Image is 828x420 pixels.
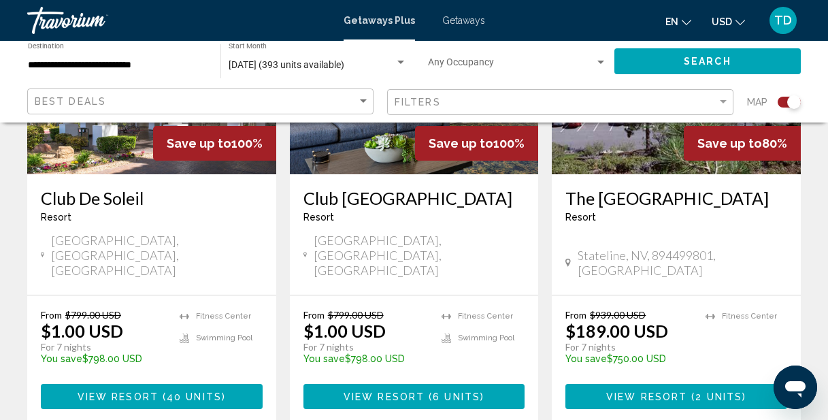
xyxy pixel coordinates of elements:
[167,391,222,402] span: 40 units
[41,384,263,409] button: View Resort(40 units)
[565,353,692,364] p: $750.00 USD
[665,16,678,27] span: en
[303,212,334,223] span: Resort
[747,93,767,112] span: Map
[395,97,441,108] span: Filters
[303,188,525,208] a: Club [GEOGRAPHIC_DATA]
[774,366,817,409] iframe: Button to launch messaging window
[614,48,801,74] button: Search
[159,391,226,402] span: ( )
[35,96,369,108] mat-select: Sort by
[712,12,745,31] button: Change currency
[712,16,732,27] span: USD
[565,212,596,223] span: Resort
[590,309,646,321] span: $939.00 USD
[429,136,493,150] span: Save up to
[78,391,159,402] span: View Resort
[565,341,692,353] p: For 7 nights
[774,14,792,27] span: TD
[196,312,251,321] span: Fitness Center
[565,321,668,341] p: $189.00 USD
[314,233,525,278] span: [GEOGRAPHIC_DATA], [GEOGRAPHIC_DATA], [GEOGRAPHIC_DATA]
[153,126,276,161] div: 100%
[344,391,425,402] span: View Resort
[303,321,386,341] p: $1.00 USD
[27,7,330,34] a: Travorium
[697,136,762,150] span: Save up to
[303,309,325,321] span: From
[665,12,691,31] button: Change language
[303,353,429,364] p: $798.00 USD
[578,248,787,278] span: Stateline, NV, 894499801, [GEOGRAPHIC_DATA]
[303,353,345,364] span: You save
[41,212,71,223] span: Resort
[425,391,484,402] span: ( )
[684,126,801,161] div: 80%
[458,334,514,342] span: Swimming Pool
[41,341,166,353] p: For 7 nights
[565,309,586,321] span: From
[229,59,344,70] span: [DATE] (393 units available)
[565,384,787,409] button: View Resort(2 units)
[328,309,384,321] span: $799.00 USD
[35,96,106,107] span: Best Deals
[344,15,415,26] a: Getaways Plus
[41,321,123,341] p: $1.00 USD
[415,126,538,161] div: 100%
[167,136,231,150] span: Save up to
[196,334,252,342] span: Swimming Pool
[565,353,607,364] span: You save
[722,312,777,321] span: Fitness Center
[433,391,480,402] span: 6 units
[684,56,731,67] span: Search
[51,233,262,278] span: [GEOGRAPHIC_DATA], [GEOGRAPHIC_DATA], [GEOGRAPHIC_DATA]
[695,391,742,402] span: 2 units
[303,384,525,409] button: View Resort(6 units)
[303,341,429,353] p: For 7 nights
[41,353,166,364] p: $798.00 USD
[687,391,746,402] span: ( )
[606,391,687,402] span: View Resort
[458,312,513,321] span: Fitness Center
[41,309,62,321] span: From
[65,309,121,321] span: $799.00 USD
[442,15,485,26] a: Getaways
[387,88,733,116] button: Filter
[41,188,263,208] a: Club De Soleil
[41,353,82,364] span: You save
[765,6,801,35] button: User Menu
[565,188,787,208] a: The [GEOGRAPHIC_DATA]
